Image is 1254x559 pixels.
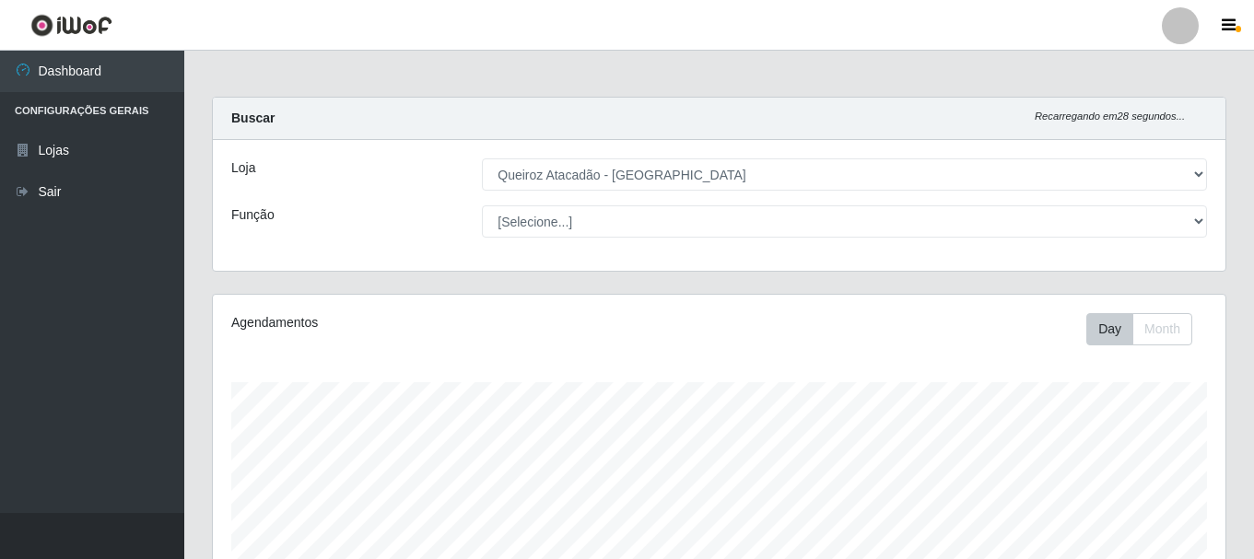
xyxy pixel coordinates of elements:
[1132,313,1192,345] button: Month
[231,313,622,332] div: Agendamentos
[1035,111,1185,122] i: Recarregando em 28 segundos...
[231,111,275,125] strong: Buscar
[231,158,255,178] label: Loja
[1086,313,1207,345] div: Toolbar with button groups
[231,205,275,225] label: Função
[30,14,112,37] img: CoreUI Logo
[1086,313,1133,345] button: Day
[1086,313,1192,345] div: First group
